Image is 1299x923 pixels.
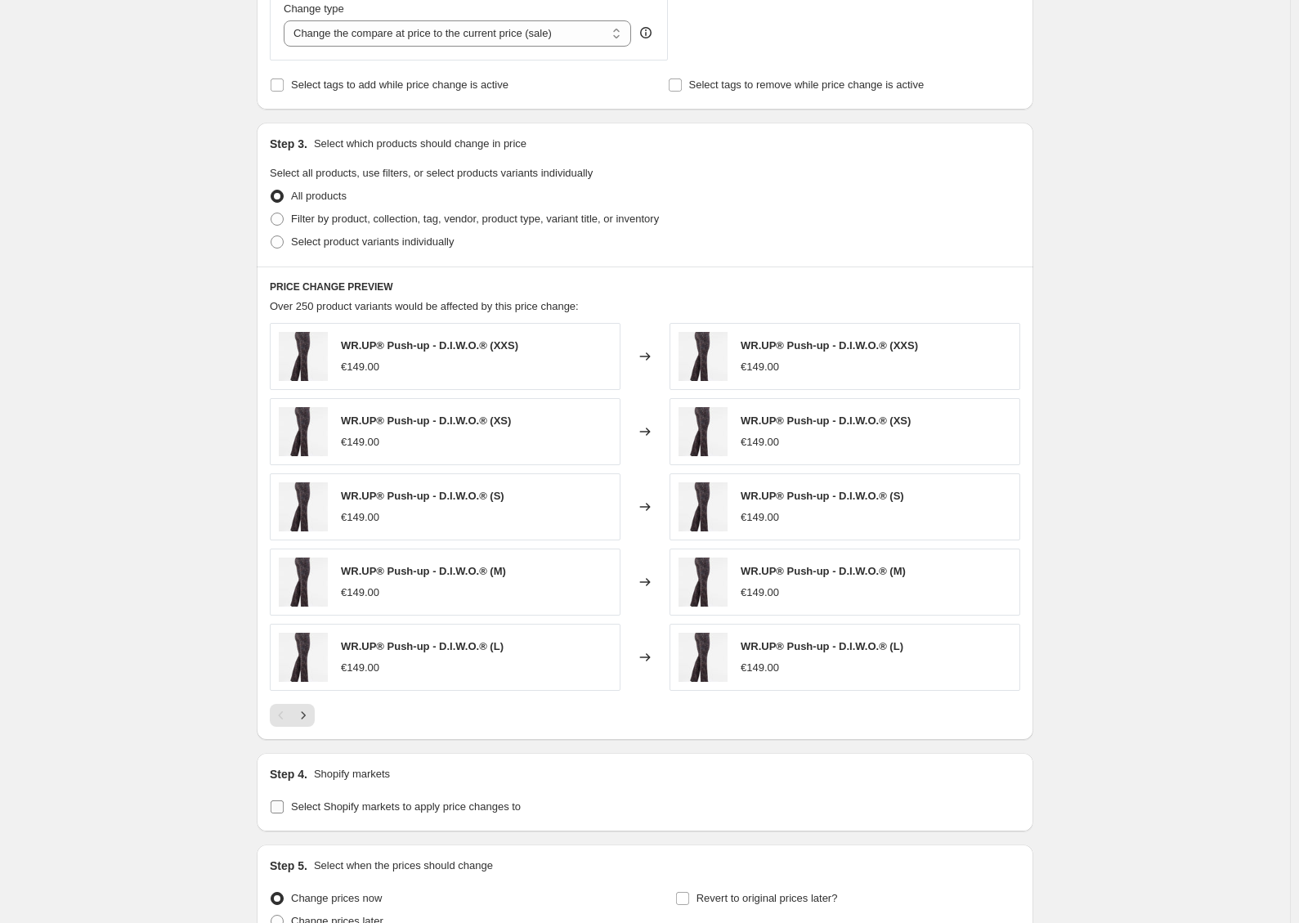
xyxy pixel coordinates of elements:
[270,858,307,874] h2: Step 5.
[279,407,328,456] img: 621_80x.jpg
[341,585,379,601] div: €149.00
[291,78,508,91] span: Select tags to add while price change is active
[270,136,307,152] h2: Step 3.
[270,704,315,727] nav: Pagination
[741,585,779,601] div: €149.00
[689,78,925,91] span: Select tags to remove while price change is active
[741,359,779,375] div: €149.00
[279,482,328,531] img: 621_80x.jpg
[291,800,521,813] span: Select Shopify markets to apply price changes to
[341,490,504,502] span: WR.UP® Push-up - D.I.W.O.® (S)
[314,858,493,874] p: Select when the prices should change
[291,190,347,202] span: All products
[638,25,654,41] div: help
[279,332,328,381] img: 621_80x.jpg
[741,565,906,577] span: WR.UP® Push-up - D.I.W.O.® (M)
[341,414,511,427] span: WR.UP® Push-up - D.I.W.O.® (XS)
[291,892,382,904] span: Change prices now
[270,280,1020,293] h6: PRICE CHANGE PREVIEW
[341,509,379,526] div: €149.00
[341,359,379,375] div: €149.00
[741,414,911,427] span: WR.UP® Push-up - D.I.W.O.® (XS)
[292,704,315,727] button: Next
[679,407,728,456] img: 621_80x.jpg
[741,660,779,676] div: €149.00
[291,213,659,225] span: Filter by product, collection, tag, vendor, product type, variant title, or inventory
[679,558,728,607] img: 621_80x.jpg
[270,167,593,179] span: Select all products, use filters, or select products variants individually
[679,482,728,531] img: 621_80x.jpg
[341,339,518,352] span: WR.UP® Push-up - D.I.W.O.® (XXS)
[741,509,779,526] div: €149.00
[270,766,307,782] h2: Step 4.
[341,565,506,577] span: WR.UP® Push-up - D.I.W.O.® (M)
[741,490,904,502] span: WR.UP® Push-up - D.I.W.O.® (S)
[284,2,344,15] span: Change type
[270,300,579,312] span: Over 250 product variants would be affected by this price change:
[679,633,728,682] img: 621_80x.jpg
[741,339,918,352] span: WR.UP® Push-up - D.I.W.O.® (XXS)
[291,235,454,248] span: Select product variants individually
[279,633,328,682] img: 621_80x.jpg
[341,640,504,652] span: WR.UP® Push-up - D.I.W.O.® (L)
[679,332,728,381] img: 621_80x.jpg
[741,434,779,450] div: €149.00
[697,892,838,904] span: Revert to original prices later?
[314,136,526,152] p: Select which products should change in price
[741,640,903,652] span: WR.UP® Push-up - D.I.W.O.® (L)
[314,766,390,782] p: Shopify markets
[341,660,379,676] div: €149.00
[279,558,328,607] img: 621_80x.jpg
[341,434,379,450] div: €149.00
